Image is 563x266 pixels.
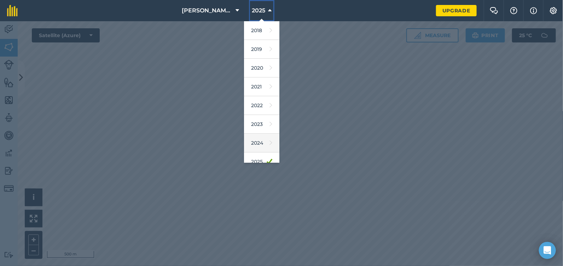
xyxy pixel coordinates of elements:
a: 2020 [244,59,279,77]
a: 2019 [244,40,279,59]
a: 2018 [244,21,279,40]
img: Two speech bubbles overlapping with the left bubble in the forefront [490,7,498,14]
span: 2025 [252,6,265,15]
img: A question mark icon [510,7,518,14]
a: 2023 [244,115,279,134]
img: fieldmargin Logo [7,5,18,16]
img: A cog icon [549,7,558,14]
a: 2021 [244,77,279,96]
a: 2024 [244,134,279,152]
a: 2025 [244,152,279,171]
a: 2022 [244,96,279,115]
span: [PERSON_NAME] Contracting [182,6,233,15]
a: Upgrade [436,5,477,16]
img: svg+xml;base64,PHN2ZyB4bWxucz0iaHR0cDovL3d3dy53My5vcmcvMjAwMC9zdmciIHdpZHRoPSIxNyIgaGVpZ2h0PSIxNy... [530,6,537,15]
div: Open Intercom Messenger [539,242,556,259]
